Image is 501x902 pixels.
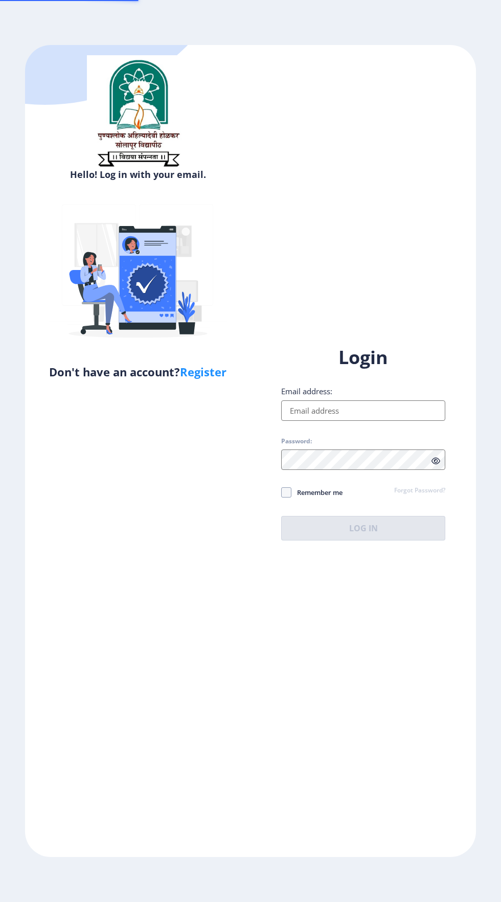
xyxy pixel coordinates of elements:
[281,437,312,445] label: Password:
[281,516,445,540] button: Log In
[281,386,332,396] label: Email address:
[49,185,227,364] img: Verified-rafiki.svg
[33,364,243,380] h5: Don't have an account?
[281,345,445,370] h1: Login
[281,400,445,421] input: Email address
[394,486,445,495] a: Forgot Password?
[180,364,226,379] a: Register
[291,486,343,499] span: Remember me
[87,55,189,171] img: sulogo.png
[33,168,243,181] h6: Hello! Log in with your email.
